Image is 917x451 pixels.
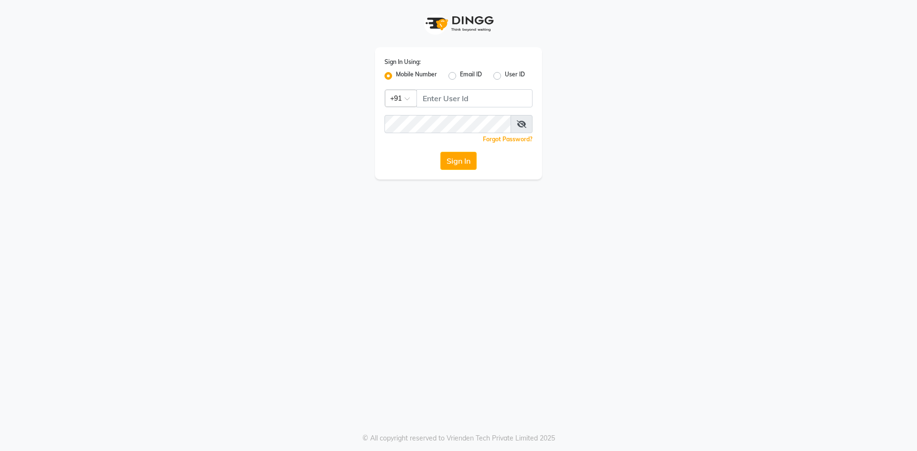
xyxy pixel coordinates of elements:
a: Forgot Password? [483,136,533,143]
input: Username [384,115,511,133]
label: User ID [505,70,525,82]
img: logo1.svg [420,10,497,38]
label: Sign In Using: [384,58,421,66]
label: Mobile Number [396,70,437,82]
input: Username [416,89,533,107]
button: Sign In [440,152,477,170]
label: Email ID [460,70,482,82]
